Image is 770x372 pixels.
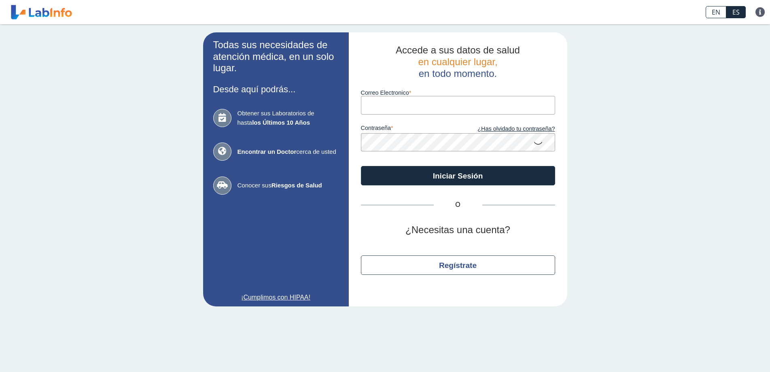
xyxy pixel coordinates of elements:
button: Iniciar Sesión [361,166,555,185]
h3: Desde aquí podrás... [213,84,339,94]
a: EN [706,6,726,18]
h2: ¿Necesitas una cuenta? [361,224,555,236]
span: O [434,200,482,210]
a: ¡Cumplimos con HIPAA! [213,293,339,302]
span: Accede a sus datos de salud [396,45,520,55]
span: en todo momento. [419,68,497,79]
label: contraseña [361,125,458,134]
h2: Todas sus necesidades de atención médica, en un solo lugar. [213,39,339,74]
a: ES [726,6,746,18]
label: Correo Electronico [361,89,555,96]
button: Regístrate [361,255,555,275]
a: ¿Has olvidado tu contraseña? [458,125,555,134]
span: en cualquier lugar, [418,56,497,67]
span: cerca de usted [238,147,339,157]
b: Riesgos de Salud [272,182,322,189]
iframe: Help widget launcher [698,340,761,363]
span: Obtener sus Laboratorios de hasta [238,109,339,127]
span: Conocer sus [238,181,339,190]
b: los Últimos 10 Años [252,119,310,126]
b: Encontrar un Doctor [238,148,297,155]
